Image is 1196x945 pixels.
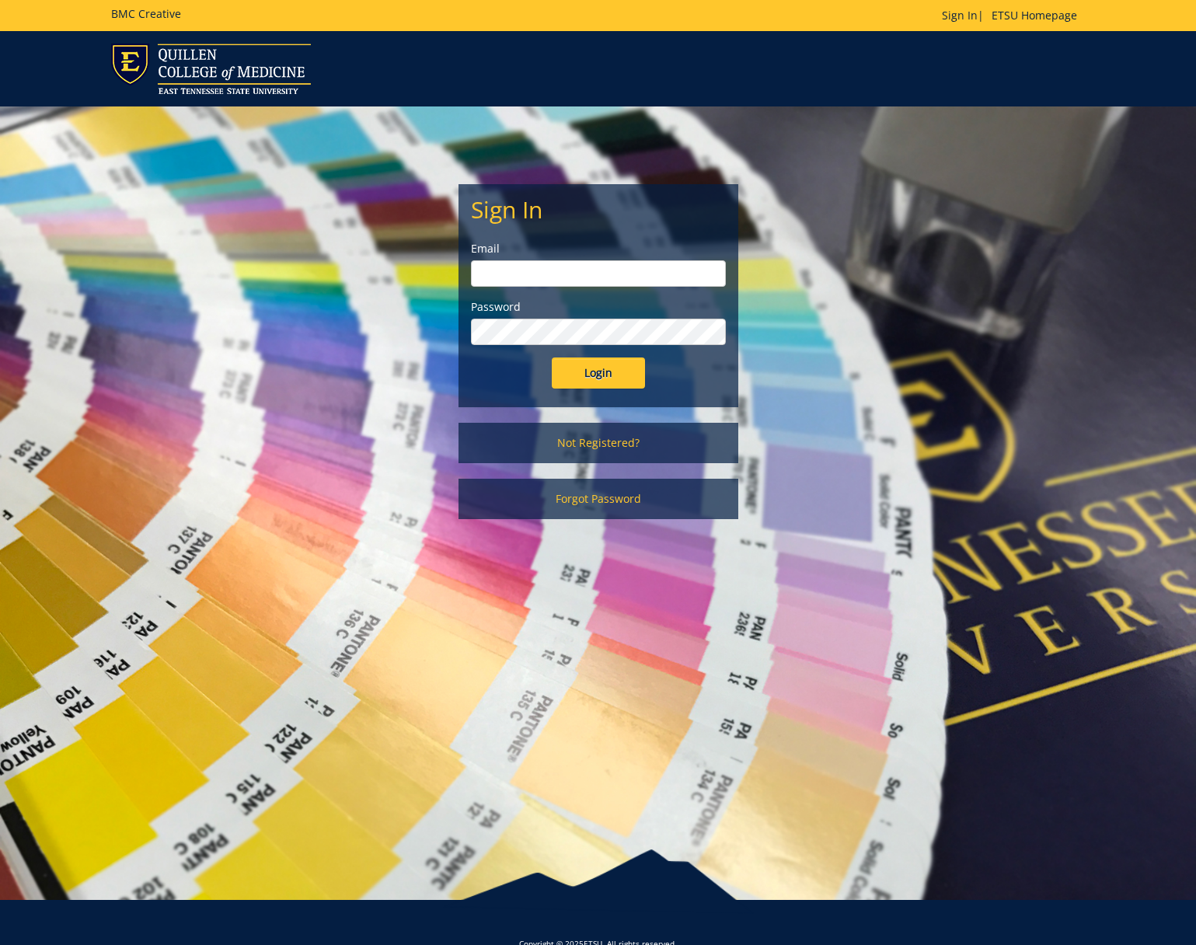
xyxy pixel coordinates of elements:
[111,8,181,19] h5: BMC Creative
[471,197,726,222] h2: Sign In
[459,423,738,463] a: Not Registered?
[471,299,726,315] label: Password
[471,241,726,256] label: Email
[984,8,1085,23] a: ETSU Homepage
[942,8,1085,23] p: |
[111,44,311,94] img: ETSU logo
[459,479,738,519] a: Forgot Password
[552,357,645,389] input: Login
[942,8,978,23] a: Sign In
